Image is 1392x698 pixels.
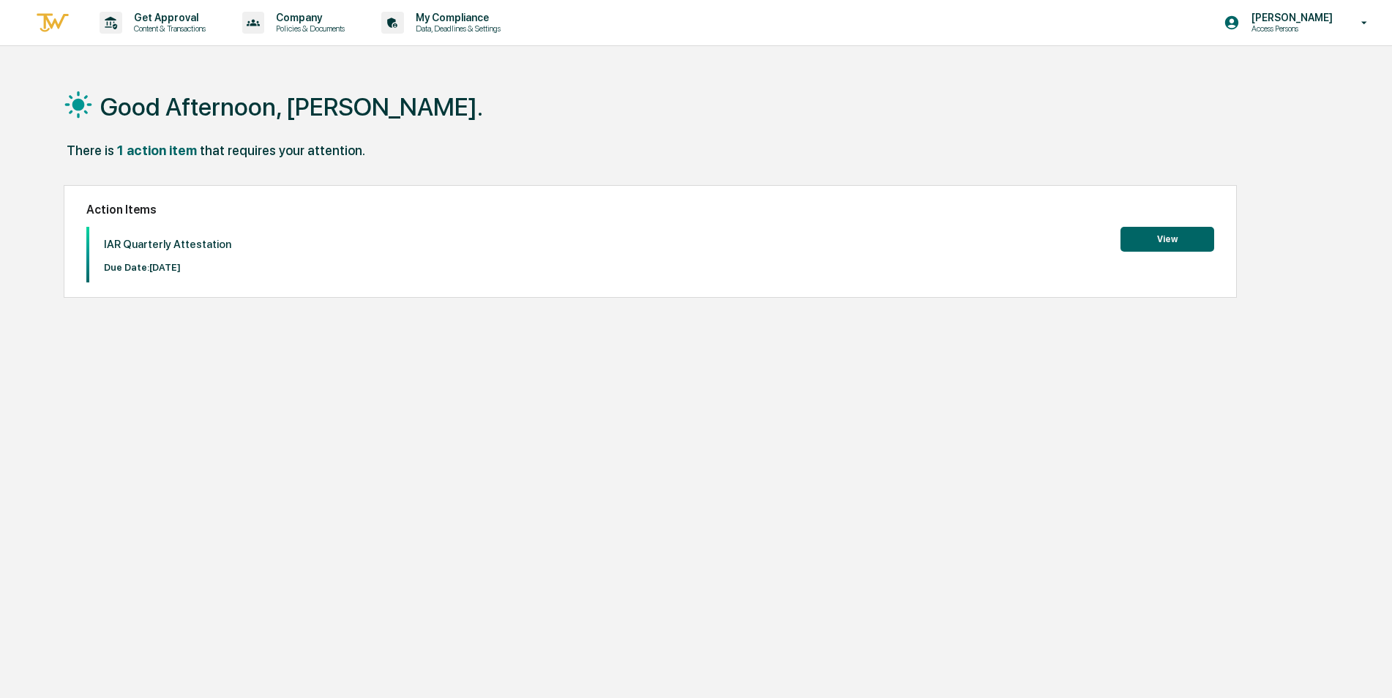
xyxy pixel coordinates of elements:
[122,23,213,34] p: Content & Transactions
[100,92,483,121] h1: Good Afternoon, [PERSON_NAME].
[200,143,365,158] div: that requires your attention.
[86,203,1214,217] h2: Action Items
[264,23,352,34] p: Policies & Documents
[264,12,352,23] p: Company
[1120,227,1214,252] button: View
[1240,23,1340,34] p: Access Persons
[67,143,114,158] div: There is
[117,143,197,158] div: 1 action item
[122,12,213,23] p: Get Approval
[104,238,231,251] p: IAR Quarterly Attestation
[1120,231,1214,245] a: View
[404,12,508,23] p: My Compliance
[404,23,508,34] p: Data, Deadlines & Settings
[104,262,231,273] p: Due Date: [DATE]
[1240,12,1340,23] p: [PERSON_NAME]
[35,11,70,35] img: logo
